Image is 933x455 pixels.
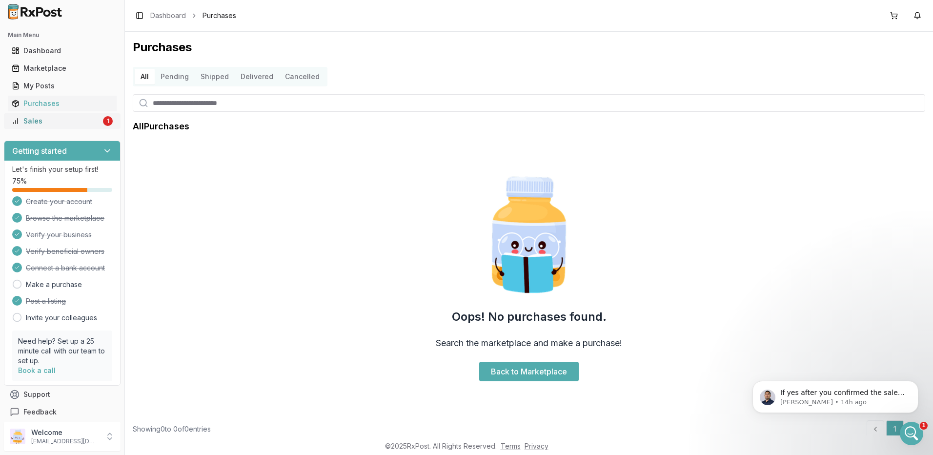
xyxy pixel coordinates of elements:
[171,4,189,21] div: Close
[195,69,235,84] button: Shipped
[28,5,43,21] img: Profile image for Manuel
[900,422,923,445] iframe: Intercom live chat
[8,77,117,95] a: My Posts
[501,442,521,450] a: Terms
[10,429,25,444] img: User avatar
[8,31,117,39] h2: Main Menu
[4,113,121,129] button: Sales1
[133,424,211,434] div: Showing 0 to 0 of 0 entries
[155,69,195,84] button: Pending
[26,197,92,207] span: Create your account
[26,296,66,306] span: Post a listing
[8,112,117,130] a: Sales1
[31,428,99,437] p: Welcome
[8,168,160,199] div: You can continue the conversation on WhatsApp instead.
[126,62,180,72] div: Good afternoon
[150,11,186,21] a: Dashboard
[4,43,121,59] button: Dashboard
[452,309,607,325] h2: Oops! No purchases found.
[12,63,113,73] div: Marketplace
[15,320,23,328] button: Emoji picker
[8,299,187,316] textarea: Message…
[31,320,39,328] button: Gif picker
[886,420,904,438] a: 1
[4,386,121,403] button: Support
[479,362,579,381] a: Back to Marketplace
[4,96,121,111] button: Purchases
[525,442,548,450] a: Privacy
[133,120,189,133] h1: All Purchases
[738,360,933,429] iframe: Intercom notifications message
[47,12,95,22] p: Active 11h ago
[89,276,106,293] button: Scroll to bottom
[150,11,236,21] nav: breadcrumb
[4,61,121,76] button: Marketplace
[436,336,622,350] h3: Search the marketplace and make a purchase!
[8,107,160,167] div: The team will get back to you on this. Our usual reply time is a few hours.You'll get replies her...
[26,313,97,323] a: Invite your colleagues
[279,69,325,84] button: Cancelled
[26,247,104,256] span: Verify beneficial owners
[12,165,112,174] p: Let's finish your setup first!
[167,316,183,331] button: Send a message…
[867,420,925,438] nav: pagination
[12,145,67,157] h3: Getting started
[12,116,101,126] div: Sales
[6,4,25,22] button: go back
[4,403,121,421] button: Feedback
[18,336,106,366] p: Need help? Set up a 25 minute call with our team to set up.
[26,213,104,223] span: Browse the marketplace
[4,4,66,20] img: RxPost Logo
[16,143,92,160] b: [EMAIL_ADDRESS][DOMAIN_NAME]
[103,116,113,126] div: 1
[203,11,236,21] span: Purchases
[12,46,113,56] div: Dashboard
[8,79,187,108] div: Samer says…
[92,84,180,94] div: I have a general question
[4,78,121,94] button: My Posts
[26,280,82,290] a: Make a purchase
[18,366,56,374] a: Book a call
[153,4,171,22] button: Home
[16,174,152,193] div: You can continue the conversation on WhatsApp instead.
[43,260,180,289] div: This is my first sale I just dropped off the package what else do I need to do on the site?
[235,69,279,84] button: Delivered
[26,230,92,240] span: Verify your business
[8,56,187,79] div: Samer says…
[12,176,27,186] span: 75 %
[8,200,187,254] div: Roxy says…
[135,69,155,84] button: All
[8,200,144,247] div: Continue on WhatsApp
[8,95,117,112] a: Purchases
[8,254,187,303] div: Samer says…
[12,99,113,108] div: Purchases
[16,113,152,161] div: The team will get back to you on this. Our usual reply time is a few hours. You'll get replies he...
[35,254,187,295] div: This is my first sale I just dropped off the package what else do I need to do on the site?
[920,422,928,430] span: 1
[8,42,117,60] a: Dashboard
[466,172,591,297] img: Smart Pill Bottle
[23,407,57,417] span: Feedback
[8,107,187,168] div: Roxy says…
[84,79,187,100] div: I have a general question
[31,437,99,445] p: [EMAIL_ADDRESS][DOMAIN_NAME]
[47,5,111,12] h1: [PERSON_NAME]
[12,81,113,91] div: My Posts
[119,56,187,78] div: Good afternoon
[133,40,925,55] h1: Purchases
[26,263,105,273] span: Connect a bank account
[100,275,107,283] span: Scroll badge
[8,60,117,77] a: Marketplace
[46,320,54,328] button: Upload attachment
[26,214,126,233] button: Continue on WhatsApp
[8,168,187,200] div: Roxy says…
